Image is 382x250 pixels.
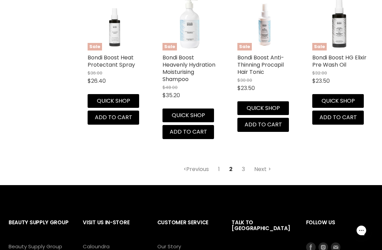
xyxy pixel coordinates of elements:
[88,77,106,85] span: $26.40
[250,163,275,175] a: Next
[170,128,207,136] span: Add to cart
[162,109,214,122] button: Quick shop
[312,54,367,69] a: Bondi Boost HG Elixir Pre Wash Oil
[88,70,102,76] span: $36.00
[232,214,292,249] h2: Talk to [GEOGRAPHIC_DATA]
[162,84,178,91] span: $48.00
[312,43,327,51] span: Sale
[237,54,284,76] a: Bondi Boost Anti-Thinning Procapil Hair Tonic
[88,111,139,124] button: Add to cart
[237,43,252,51] span: Sale
[237,118,289,132] button: Add to cart
[312,111,364,124] button: Add to cart
[83,214,143,242] h2: Visit Us In-Store
[225,163,236,175] span: 2
[162,125,214,139] button: Add to cart
[88,94,139,108] button: Quick shop
[180,163,213,175] a: Previous
[312,94,364,108] button: Quick shop
[306,214,373,242] h2: Follow us
[157,214,218,242] h2: Customer Service
[238,163,249,175] a: 3
[88,54,135,69] a: Bondi Boost Heat Protectant Spray
[319,113,357,121] span: Add to cart
[312,77,330,85] span: $23.50
[214,163,224,175] a: 1
[95,113,132,121] span: Add to cart
[237,101,289,115] button: Quick shop
[162,54,215,83] a: Bondi Boost Heavenly Hydration Moisturising Shampoo
[157,243,181,250] a: Our Story
[88,43,102,51] span: Sale
[9,214,69,242] h2: Beauty Supply Group
[312,70,327,76] span: $32.00
[348,218,375,243] iframe: Gorgias live chat messenger
[83,243,110,250] a: Caloundra
[245,121,282,128] span: Add to cart
[162,43,177,51] span: Sale
[237,84,255,92] span: $23.50
[162,91,180,99] span: $35.20
[237,77,252,83] span: $30.00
